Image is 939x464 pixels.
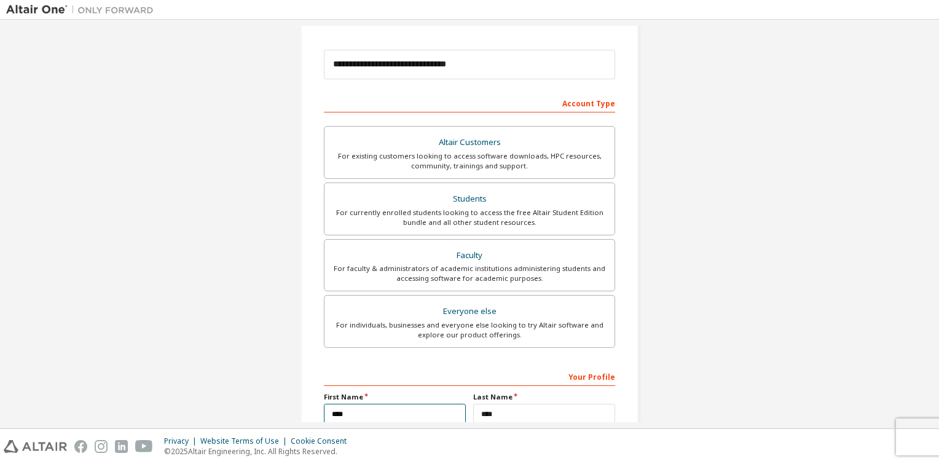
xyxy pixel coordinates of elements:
[95,440,108,453] img: instagram.svg
[473,392,615,402] label: Last Name
[200,436,291,446] div: Website Terms of Use
[332,320,607,340] div: For individuals, businesses and everyone else looking to try Altair software and explore our prod...
[332,264,607,283] div: For faculty & administrators of academic institutions administering students and accessing softwa...
[332,191,607,208] div: Students
[324,93,615,112] div: Account Type
[4,440,67,453] img: altair_logo.svg
[115,440,128,453] img: linkedin.svg
[324,366,615,386] div: Your Profile
[332,151,607,171] div: For existing customers looking to access software downloads, HPC resources, community, trainings ...
[6,4,160,16] img: Altair One
[164,446,354,457] p: © 2025 Altair Engineering, Inc. All Rights Reserved.
[164,436,200,446] div: Privacy
[74,440,87,453] img: facebook.svg
[291,436,354,446] div: Cookie Consent
[324,392,466,402] label: First Name
[332,247,607,264] div: Faculty
[332,134,607,151] div: Altair Customers
[332,208,607,227] div: For currently enrolled students looking to access the free Altair Student Edition bundle and all ...
[135,440,153,453] img: youtube.svg
[332,303,607,320] div: Everyone else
